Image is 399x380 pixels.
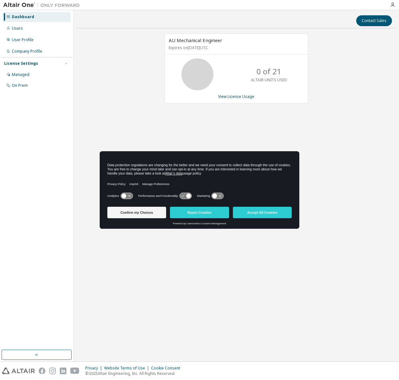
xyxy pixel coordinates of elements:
img: Altair One [3,2,83,8]
span: AU Mechanical Engineer [169,37,222,43]
div: User Profile [12,37,34,42]
div: Privacy [85,366,104,371]
div: Dashboard [12,14,34,19]
div: Cookie Consent [151,366,184,371]
button: Contact Sales [356,15,392,26]
div: Managed [12,72,29,77]
div: Company Profile [12,49,42,54]
img: linkedin.svg [60,368,66,374]
p: 0 of 21 [257,66,281,77]
p: © 2025 Altair Engineering, Inc. All Rights Reserved. [85,371,184,376]
div: On Prem [12,83,28,88]
div: License Settings [4,61,38,66]
a: View License Usage [218,94,254,99]
img: altair_logo.svg [2,368,35,374]
p: ALTAIR UNITS USED [251,77,287,83]
div: Users [12,26,23,31]
img: instagram.svg [49,368,56,374]
img: facebook.svg [39,368,45,374]
div: Website Terms of Use [104,366,151,371]
img: youtube.svg [70,368,80,374]
p: Expires on [DATE] UTC [169,45,303,50]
